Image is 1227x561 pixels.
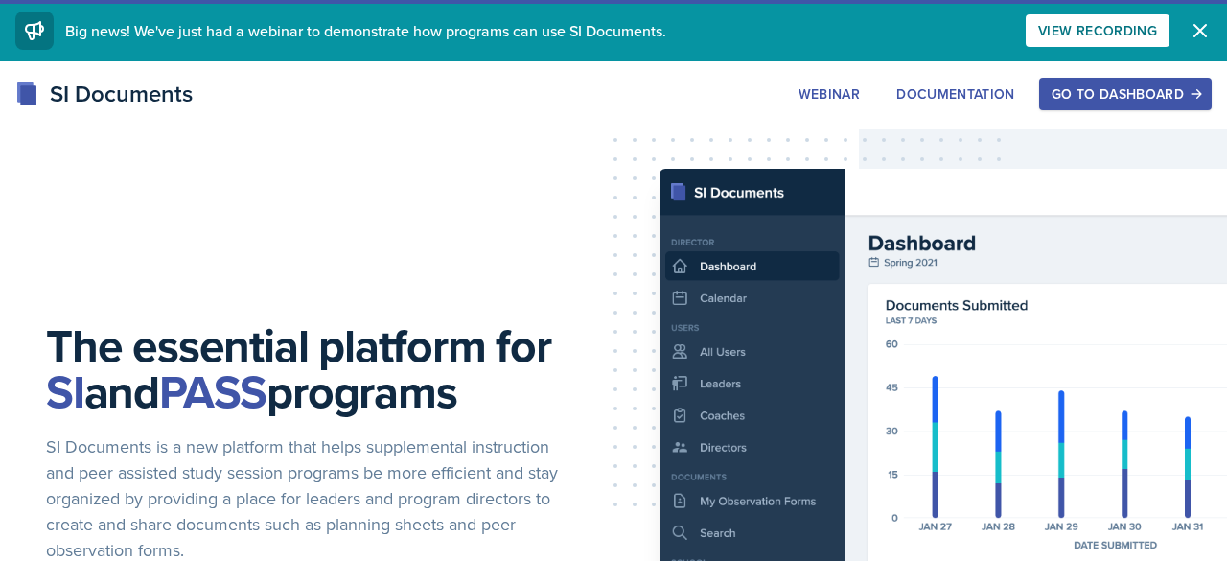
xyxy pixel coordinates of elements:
div: Documentation [896,86,1015,102]
button: Webinar [786,78,872,110]
div: View Recording [1038,23,1157,38]
button: Documentation [884,78,1028,110]
button: View Recording [1026,14,1169,47]
div: SI Documents [15,77,193,111]
div: Webinar [799,86,860,102]
span: Big news! We've just had a webinar to demonstrate how programs can use SI Documents. [65,20,666,41]
button: Go to Dashboard [1039,78,1212,110]
div: Go to Dashboard [1052,86,1199,102]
